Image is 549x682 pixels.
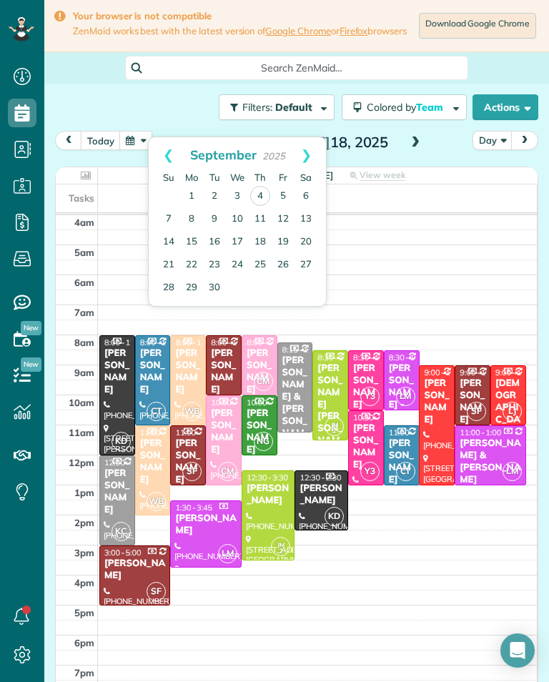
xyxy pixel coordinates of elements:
div: [DEMOGRAPHIC_DATA][PERSON_NAME] [495,377,522,486]
span: ZenMaid works best with the latest version of or browsers [73,25,407,37]
span: 5am [74,247,94,258]
div: [PERSON_NAME] & [PERSON_NAME] [282,355,309,451]
span: KD [325,507,344,526]
span: [DATE] [283,133,330,151]
div: [PERSON_NAME] [104,558,166,582]
div: [PERSON_NAME] [423,377,450,426]
span: Team [416,101,445,114]
span: 8:15 - 11:15 [282,345,324,355]
span: SF [182,462,202,481]
span: 11am [69,427,94,438]
span: 7pm [74,667,94,678]
span: 2pm [74,517,94,528]
a: 27 [295,254,317,277]
span: 3:00 - 5:00 [104,548,142,558]
span: 10am [69,397,94,408]
span: 8:30 - 11:30 [317,352,359,362]
a: Download Google Chrome [419,13,536,39]
button: Colored byTeam [342,94,467,120]
span: 8:30 - 10:30 [389,352,430,362]
span: 7am [74,307,94,318]
a: 6 [295,185,317,208]
a: 3 [226,185,249,208]
span: 9:00 - 11:00 [460,367,501,377]
span: Y3 [360,387,380,406]
a: 18 [249,231,272,254]
span: WB [182,402,202,421]
div: [PERSON_NAME] [210,347,237,396]
a: 13 [295,208,317,231]
div: [PERSON_NAME] [139,438,167,486]
span: 8:00 - 11:00 [140,337,182,347]
span: CT [147,402,166,421]
span: New [21,321,41,335]
span: 8:00 - 10:00 [211,337,252,347]
span: 8:00 - 11:00 [175,337,217,347]
div: [PERSON_NAME] [246,407,273,456]
span: 12:30 - 2:30 [300,473,341,483]
span: Colored by [367,101,448,114]
span: 6am [74,277,94,288]
div: Open Intercom Messenger [500,633,535,668]
span: 9:00 - 1:00 [424,367,461,377]
span: 8:00 - 12:00 [104,337,146,347]
a: 11 [249,208,272,231]
a: Prev [149,137,188,173]
span: 8:00 - 10:00 [247,337,288,347]
a: 10 [226,208,249,231]
span: September [190,147,257,162]
div: [PERSON_NAME] [139,347,167,396]
span: LM [218,544,237,563]
a: 8 [180,208,203,231]
span: NG [254,432,273,451]
a: 26 [272,254,295,277]
span: 4pm [74,577,94,588]
a: 4 [250,186,270,206]
a: 29 [180,277,203,300]
div: [PERSON_NAME] [PERSON_NAME] & [PERSON_NAME] [317,362,344,508]
span: Friday [279,172,287,183]
span: 9am [74,367,94,378]
a: 21 [157,254,180,277]
span: CM [254,372,273,391]
span: 1pm [74,487,94,498]
button: next [511,131,538,150]
a: Firefox [340,25,368,36]
a: Next [287,137,326,173]
span: Monday [185,172,198,183]
span: WB [147,492,166,511]
span: Filters: [242,101,272,114]
span: 10:30 - 1:00 [353,412,395,422]
span: 4am [74,217,94,228]
span: 11:00 - 2:00 [140,428,182,438]
span: Thursday [254,172,266,183]
span: KD [112,432,131,451]
span: CT [396,462,415,481]
div: [PERSON_NAME] [388,438,415,486]
a: 30 [203,277,226,300]
a: 25 [249,254,272,277]
div: [PERSON_NAME] & [PERSON_NAME] (Husband) [459,438,521,498]
span: 5pm [74,607,94,618]
div: [PERSON_NAME] [174,438,202,486]
span: Saturday [300,172,312,183]
span: Sunday [163,172,174,183]
span: Default [275,101,313,114]
span: 12:30 - 3:30 [247,473,288,483]
span: New [21,357,41,372]
span: KC [112,522,131,541]
a: 2 [203,185,226,208]
a: 16 [203,231,226,254]
a: 12 [272,208,295,231]
span: JM [277,540,285,548]
span: 8am [74,337,94,348]
span: Tasks [69,192,94,204]
div: [PERSON_NAME] [104,468,131,516]
span: 8:30 - 10:30 [353,352,395,362]
strong: Your browser is not compatible [73,10,407,22]
div: [PERSON_NAME] [246,483,291,507]
span: SF [467,402,486,421]
div: [PERSON_NAME] [299,483,344,507]
div: [PERSON_NAME] [352,362,380,411]
a: Google Chrome [265,25,331,36]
